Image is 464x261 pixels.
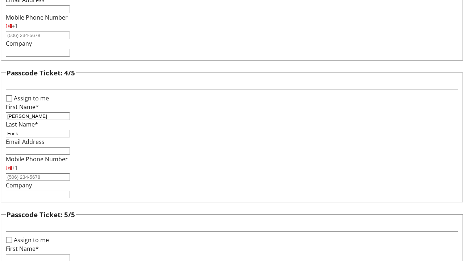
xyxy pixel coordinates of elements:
h3: Passcode Ticket: 4/5 [7,68,75,78]
label: First Name* [6,245,39,253]
label: Assign to me [12,236,49,244]
label: First Name* [6,103,39,111]
label: Assign to me [12,94,49,103]
label: Mobile Phone Number [6,155,68,163]
label: Company [6,40,32,47]
input: (506) 234-5678 [6,173,70,181]
h3: Passcode Ticket: 5/5 [7,210,75,220]
label: Last Name* [6,120,38,128]
label: Mobile Phone Number [6,13,68,21]
label: Email Address [6,138,45,146]
input: (506) 234-5678 [6,32,70,39]
label: Company [6,181,32,189]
